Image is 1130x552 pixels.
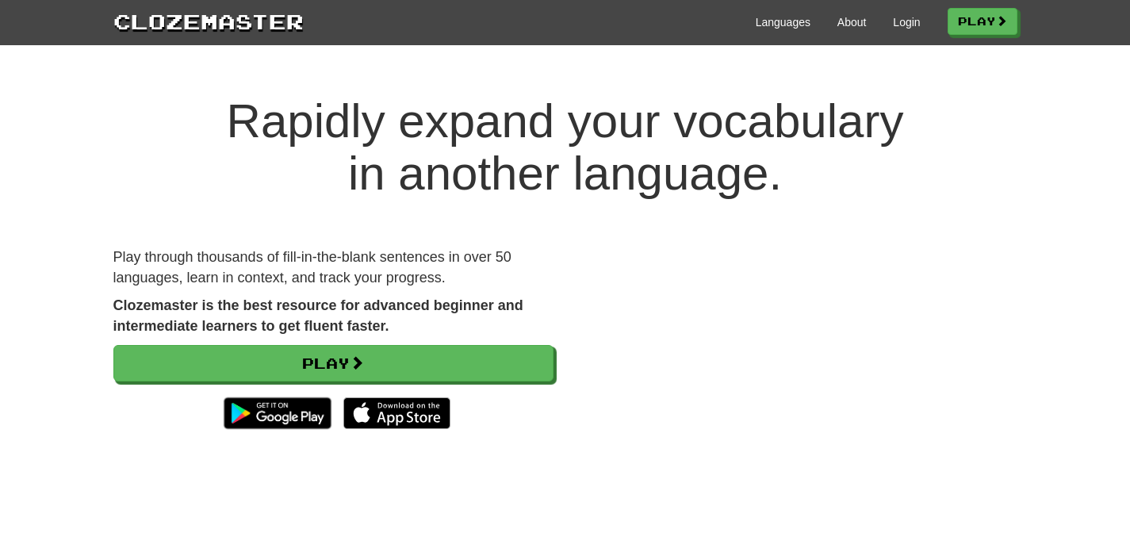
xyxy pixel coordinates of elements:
[837,14,867,30] a: About
[343,397,450,429] img: Download_on_the_App_Store_Badge_US-UK_135x40-25178aeef6eb6b83b96f5f2d004eda3bffbb37122de64afbaef7...
[113,6,304,36] a: Clozemaster
[216,389,339,437] img: Get it on Google Play
[113,247,554,288] p: Play through thousands of fill-in-the-blank sentences in over 50 languages, learn in context, and...
[113,345,554,381] a: Play
[756,14,810,30] a: Languages
[948,8,1017,35] a: Play
[893,14,920,30] a: Login
[113,297,523,334] strong: Clozemaster is the best resource for advanced beginner and intermediate learners to get fluent fa...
